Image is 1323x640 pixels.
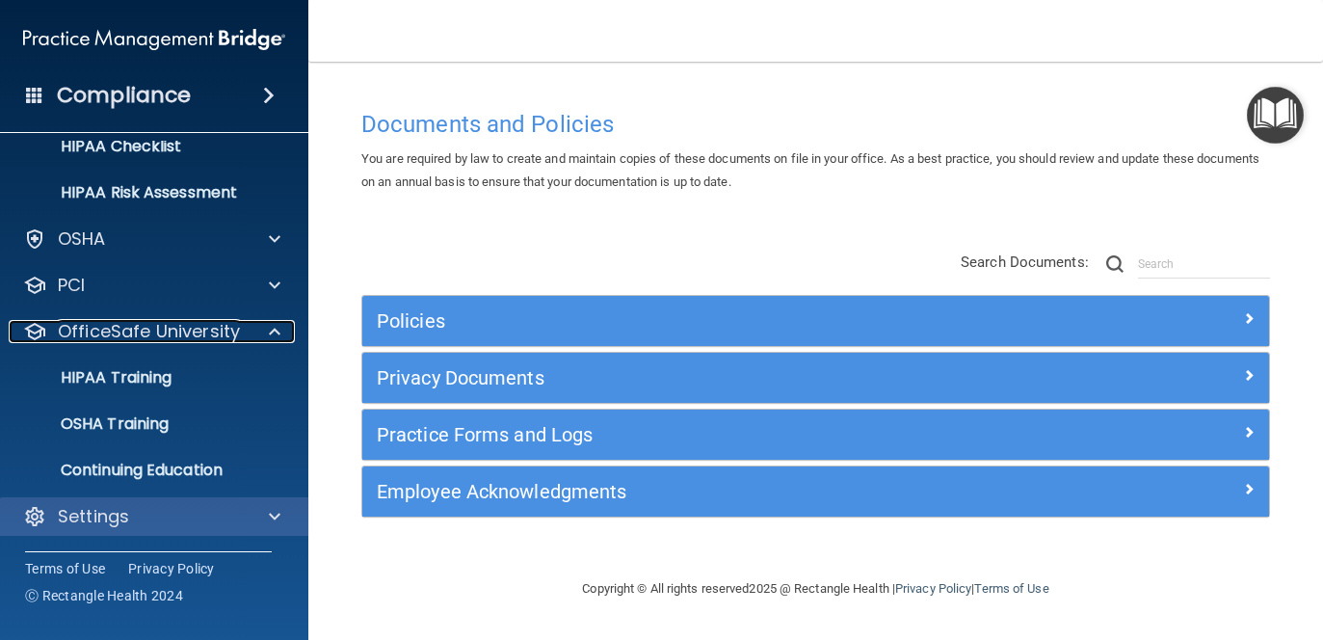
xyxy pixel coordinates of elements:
[13,461,276,480] p: Continuing Education
[377,306,1255,336] a: Policies
[23,505,280,528] a: Settings
[377,362,1255,393] a: Privacy Documents
[377,481,1028,502] h5: Employee Acknowledgments
[25,559,105,578] a: Terms of Use
[23,320,280,343] a: OfficeSafe University
[13,368,172,387] p: HIPAA Training
[23,20,285,59] img: PMB logo
[58,274,85,297] p: PCI
[1138,250,1270,279] input: Search
[58,320,240,343] p: OfficeSafe University
[13,183,276,202] p: HIPAA Risk Assessment
[57,82,191,109] h4: Compliance
[23,274,280,297] a: PCI
[58,505,129,528] p: Settings
[961,253,1089,271] span: Search Documents:
[377,367,1028,388] h5: Privacy Documents
[58,227,106,251] p: OSHA
[13,137,276,156] p: HIPAA Checklist
[361,112,1270,137] h4: Documents and Policies
[1247,87,1304,144] button: Open Resource Center
[361,151,1259,189] span: You are required by law to create and maintain copies of these documents on file in your office. ...
[25,586,183,605] span: Ⓒ Rectangle Health 2024
[23,227,280,251] a: OSHA
[377,476,1255,507] a: Employee Acknowledgments
[895,581,971,596] a: Privacy Policy
[1106,255,1124,273] img: ic-search.3b580494.png
[464,558,1168,620] div: Copyright © All rights reserved 2025 @ Rectangle Health | |
[974,581,1048,596] a: Terms of Use
[377,310,1028,332] h5: Policies
[13,414,169,434] p: OSHA Training
[128,559,215,578] a: Privacy Policy
[377,419,1255,450] a: Practice Forms and Logs
[377,424,1028,445] h5: Practice Forms and Logs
